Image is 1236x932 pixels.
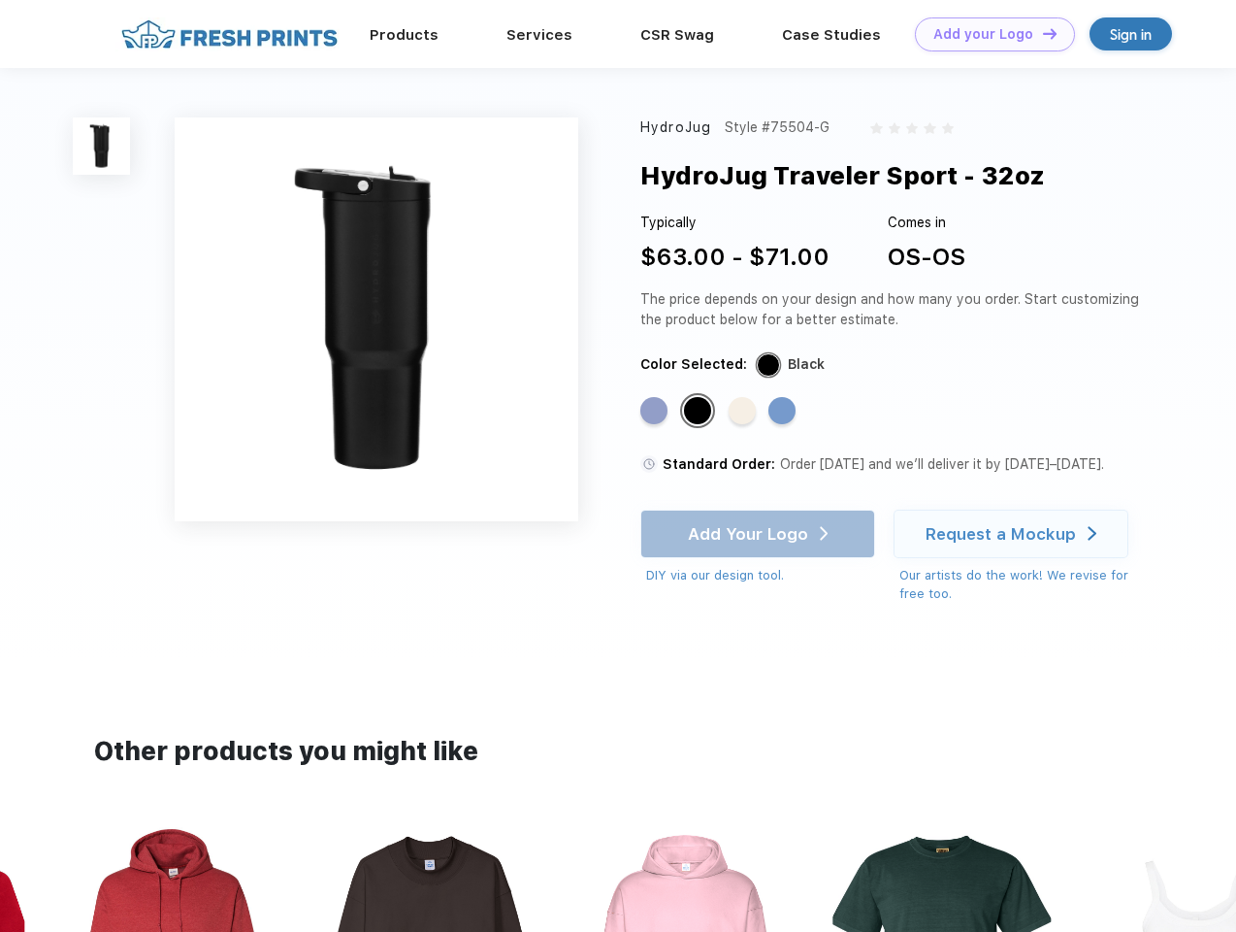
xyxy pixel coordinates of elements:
div: Black [788,354,825,375]
div: Peri [640,397,667,424]
img: DT [1043,28,1057,39]
div: Other products you might like [94,733,1141,771]
div: Style #75504-G [725,117,829,138]
div: $63.00 - $71.00 [640,240,829,275]
img: gray_star.svg [889,122,900,134]
img: func=resize&h=640 [175,117,578,521]
div: Color Selected: [640,354,747,375]
div: Cream [729,397,756,424]
div: Comes in [888,213,965,233]
img: func=resize&h=100 [73,117,130,175]
div: Typically [640,213,829,233]
div: HydroJug [640,117,711,138]
a: Products [370,26,439,44]
div: Light Blue [768,397,796,424]
div: Our artists do the work! We revise for free too. [899,566,1147,604]
a: Sign in [1090,17,1172,50]
span: Standard Order: [663,456,775,472]
div: DIY via our design tool. [646,566,875,585]
div: HydroJug Traveler Sport - 32oz [640,157,1045,194]
span: Order [DATE] and we’ll deliver it by [DATE]–[DATE]. [780,456,1104,472]
div: Black [684,397,711,424]
img: gray_star.svg [870,122,882,134]
div: Add your Logo [933,26,1033,43]
div: OS-OS [888,240,965,275]
div: Request a Mockup [926,524,1076,544]
div: Sign in [1110,23,1152,46]
img: gray_star.svg [906,122,918,134]
img: standard order [640,455,658,473]
img: white arrow [1088,526,1096,541]
img: gray_star.svg [924,122,935,134]
img: fo%20logo%202.webp [115,17,343,51]
div: The price depends on your design and how many you order. Start customizing the product below for ... [640,289,1147,330]
img: gray_star.svg [942,122,954,134]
